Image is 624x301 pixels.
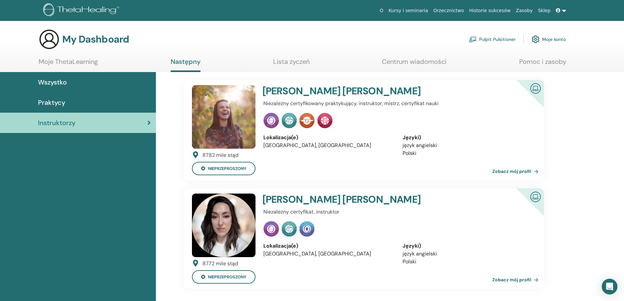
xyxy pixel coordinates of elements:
[403,258,532,266] li: Polski
[263,208,532,216] p: Niezależny certyfikat, instruktor
[263,134,393,141] div: Lokalizacja(e)
[492,273,541,286] a: Zobacz mój profil
[192,85,255,149] img: default.jpg
[171,58,200,72] a: Następny
[273,58,310,70] a: Lista życzeń
[506,188,544,226] div: Certyfikowany instruktor online
[519,58,566,70] a: Pomoc i zasoby
[528,81,543,95] img: Certyfikowany instruktor online
[202,151,238,159] div: 8782 mile stąd
[532,32,566,47] a: Moje konto
[38,77,67,87] span: Wszystko
[506,80,544,118] div: Certyfikowany instruktor online
[62,33,129,45] h3: My Dashboard
[38,98,65,107] span: Praktycy
[262,85,486,97] h4: [PERSON_NAME] [PERSON_NAME]
[262,194,486,205] h4: [PERSON_NAME] [PERSON_NAME]
[386,5,431,17] a: Kursy i seminaria
[263,141,393,149] li: [GEOGRAPHIC_DATA], [GEOGRAPHIC_DATA]
[39,29,60,50] img: generic-user-icon.jpg
[263,250,393,258] li: [GEOGRAPHIC_DATA], [GEOGRAPHIC_DATA]
[403,141,532,149] li: język angielski
[403,242,532,250] div: Języki)
[192,270,255,284] button: Nieprzeproszony
[532,34,539,45] img: cog.svg
[202,260,238,268] div: 8772 mile stąd
[403,149,532,157] li: Polski
[403,250,532,258] li: język angielski
[377,5,386,17] a: O
[43,3,122,18] img: logo.png
[382,58,446,70] a: Centrum wiadomości
[535,5,553,17] a: Sklep
[39,58,98,70] a: Moje ThetaLearning
[513,5,535,17] a: Zasoby
[469,36,477,42] img: chalkboard-teacher.svg
[469,32,516,47] a: Pulpit Pulsitioner
[192,194,255,257] img: default.jpg
[528,189,543,204] img: Certyfikowany instruktor online
[263,100,532,107] p: Niezależny certyfikowany praktykujący, instruktor, mistrz, certyfikat nauki
[38,118,75,128] span: Instruktorzy
[403,134,532,141] div: Języki)
[467,5,513,17] a: Historie sukcesów
[263,242,393,250] div: Lokalizacja(e)
[431,5,467,17] a: Orzecznictwo
[492,165,541,178] a: Zobacz mój profil
[602,279,617,294] div: Open Intercom Messenger
[192,162,255,175] button: Nieprzeproszony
